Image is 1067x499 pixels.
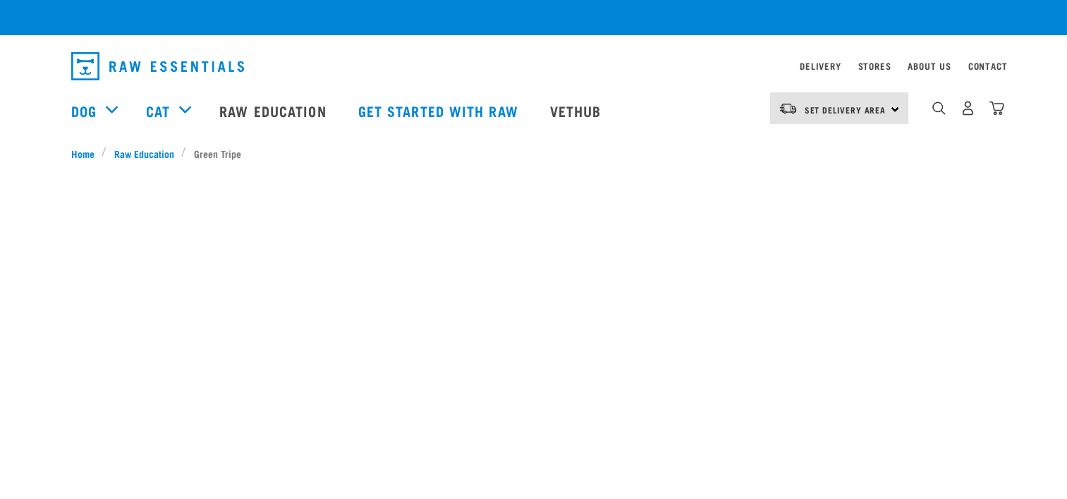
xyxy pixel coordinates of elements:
[146,100,170,121] a: Cat
[344,82,536,139] a: Get started with Raw
[536,82,619,139] a: Vethub
[114,146,174,161] span: Raw Education
[71,52,244,80] img: Raw Essentials Logo
[961,101,975,116] img: user.png
[71,146,94,161] span: Home
[71,146,102,161] a: Home
[989,101,1004,116] img: home-icon@2x.png
[800,63,841,68] a: Delivery
[71,146,996,161] nav: breadcrumbs
[106,146,181,161] a: Raw Education
[60,47,1008,86] nav: dropdown navigation
[779,102,798,115] img: van-moving.png
[858,63,891,68] a: Stores
[71,100,97,121] a: Dog
[932,101,946,115] img: home-icon-1@2x.png
[205,82,343,139] a: Raw Education
[805,107,886,112] span: Set Delivery Area
[908,63,951,68] a: About Us
[968,63,1008,68] a: Contact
